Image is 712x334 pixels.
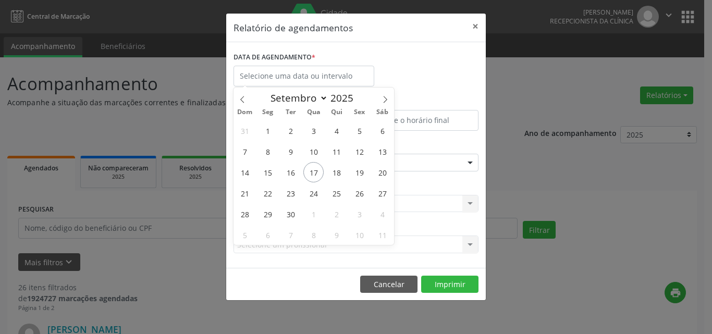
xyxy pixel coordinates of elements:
[360,276,418,293] button: Cancelar
[280,183,301,203] span: Setembro 23, 2025
[372,204,392,224] span: Outubro 4, 2025
[349,183,370,203] span: Setembro 26, 2025
[235,225,255,245] span: Outubro 5, 2025
[235,120,255,141] span: Agosto 31, 2025
[326,162,347,182] span: Setembro 18, 2025
[235,141,255,162] span: Setembro 7, 2025
[349,204,370,224] span: Outubro 3, 2025
[279,109,302,116] span: Ter
[372,183,392,203] span: Setembro 27, 2025
[234,21,353,34] h5: Relatório de agendamentos
[372,225,392,245] span: Outubro 11, 2025
[326,204,347,224] span: Outubro 2, 2025
[349,225,370,245] span: Outubro 10, 2025
[234,50,315,66] label: DATA DE AGENDAMENTO
[325,109,348,116] span: Qui
[257,162,278,182] span: Setembro 15, 2025
[265,91,328,105] select: Month
[235,204,255,224] span: Setembro 28, 2025
[349,141,370,162] span: Setembro 12, 2025
[349,120,370,141] span: Setembro 5, 2025
[303,183,324,203] span: Setembro 24, 2025
[303,141,324,162] span: Setembro 10, 2025
[371,109,394,116] span: Sáb
[359,94,478,110] label: ATÉ
[257,141,278,162] span: Setembro 8, 2025
[280,162,301,182] span: Setembro 16, 2025
[257,120,278,141] span: Setembro 1, 2025
[348,109,371,116] span: Sex
[303,225,324,245] span: Outubro 8, 2025
[303,120,324,141] span: Setembro 3, 2025
[303,204,324,224] span: Outubro 1, 2025
[256,109,279,116] span: Seg
[257,204,278,224] span: Setembro 29, 2025
[234,66,374,86] input: Selecione uma data ou intervalo
[372,120,392,141] span: Setembro 6, 2025
[235,162,255,182] span: Setembro 14, 2025
[372,162,392,182] span: Setembro 20, 2025
[302,109,325,116] span: Qua
[326,183,347,203] span: Setembro 25, 2025
[421,276,478,293] button: Imprimir
[280,120,301,141] span: Setembro 2, 2025
[326,141,347,162] span: Setembro 11, 2025
[235,183,255,203] span: Setembro 21, 2025
[280,225,301,245] span: Outubro 7, 2025
[303,162,324,182] span: Setembro 17, 2025
[257,183,278,203] span: Setembro 22, 2025
[372,141,392,162] span: Setembro 13, 2025
[349,162,370,182] span: Setembro 19, 2025
[280,141,301,162] span: Setembro 9, 2025
[257,225,278,245] span: Outubro 6, 2025
[326,225,347,245] span: Outubro 9, 2025
[280,204,301,224] span: Setembro 30, 2025
[234,109,256,116] span: Dom
[328,91,362,105] input: Year
[326,120,347,141] span: Setembro 4, 2025
[359,110,478,131] input: Selecione o horário final
[465,14,486,39] button: Close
